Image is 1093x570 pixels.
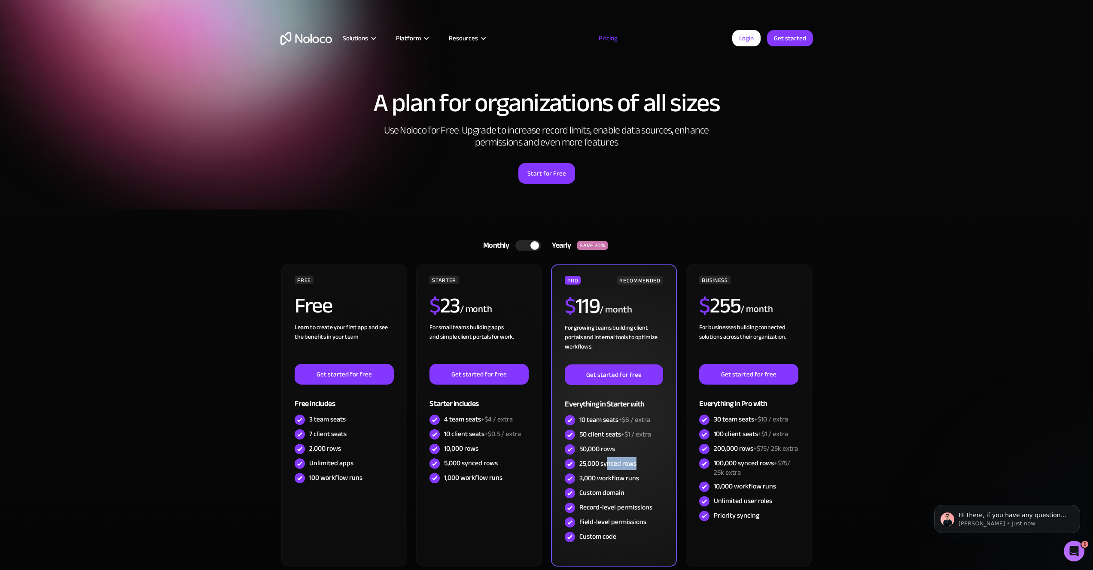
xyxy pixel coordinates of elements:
h1: A plan for organizations of all sizes [280,90,813,116]
span: +$75/ 25k extra [753,442,798,455]
div: 30 team seats [714,415,788,424]
div: Platform [396,33,421,44]
h2: 255 [699,295,740,316]
div: PRO [565,276,581,285]
a: Start for Free [518,163,575,184]
div: 100 workflow runs [309,473,362,482]
span: $ [565,286,575,326]
div: 7 client seats [309,429,347,439]
div: FREE [295,276,314,284]
div: 50,000 rows [579,444,615,454]
div: 2,000 rows [309,444,341,453]
span: +$10 / extra [754,413,788,426]
div: 10,000 workflow runs [714,482,776,491]
a: home [280,32,332,45]
div: Unlimited user roles [714,496,772,506]
div: For small teams building apps and simple client portals for work. ‍ [429,323,528,364]
div: 4 team seats [444,415,513,424]
iframe: Intercom notifications message [921,487,1093,547]
a: Pricing [588,33,628,44]
div: Solutions [332,33,385,44]
div: 3,000 workflow runs [579,473,639,483]
div: Custom code [579,532,616,541]
div: Everything in Pro with [699,385,798,412]
div: Custom domain [579,488,624,497]
div: / month [740,303,773,316]
div: Learn to create your first app and see the benefits in your team ‍ [295,323,393,364]
div: Unlimited apps [309,458,353,468]
span: $ [429,285,440,326]
iframe: Intercom live chat [1064,541,1084,561]
h2: 23 [429,295,460,316]
div: Resources [438,33,495,44]
span: 1 [1081,541,1088,548]
div: 100,000 synced rows [714,458,798,477]
a: Get started for free [699,364,798,385]
div: For businesses building connected solutions across their organization. ‍ [699,323,798,364]
div: Priority syncing [714,511,759,520]
div: Yearly [541,239,577,252]
div: 10 team seats [579,415,650,424]
div: 25,000 synced rows [579,459,636,468]
div: For growing teams building client portals and internal tools to optimize workflows. [565,323,663,364]
a: Get started for free [429,364,528,385]
div: 3 team seats [309,415,346,424]
h2: 119 [565,295,600,317]
span: +$0.5 / extra [484,427,521,440]
span: $ [699,285,710,326]
span: +$1 / extra [758,427,788,440]
div: 5,000 synced rows [444,458,498,468]
div: Monthly [472,239,516,252]
span: +$4 / extra [481,413,513,426]
div: Resources [449,33,478,44]
h2: Free [295,295,332,316]
span: +$6 / extra [618,413,650,426]
div: Field-level permissions [579,517,646,527]
div: 100 client seats [714,429,788,439]
div: Platform [385,33,438,44]
div: / month [460,303,492,316]
div: STARTER [429,276,458,284]
span: +$75/ 25k extra [714,457,790,479]
div: / month [600,303,632,317]
div: Starter includes [429,385,528,412]
div: RECOMMENDED [617,276,663,285]
a: Login [732,30,761,46]
div: Record-level permissions [579,503,652,512]
a: Get started [767,30,813,46]
div: 200,000 rows [714,444,798,453]
div: 10,000 rows [444,444,478,453]
div: Everything in Starter with [565,385,663,413]
a: Get started for free [295,364,393,385]
h2: Use Noloco for Free. Upgrade to increase record limits, enable data sources, enhance permissions ... [375,124,719,149]
div: SAVE 20% [577,241,608,250]
a: Get started for free [565,364,663,385]
div: 1,000 workflow runs [444,473,502,482]
div: 50 client seats [579,430,651,439]
div: Solutions [343,33,368,44]
div: BUSINESS [699,276,730,284]
span: +$1 / extra [621,428,651,441]
div: Free includes [295,385,393,412]
div: 10 client seats [444,429,521,439]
